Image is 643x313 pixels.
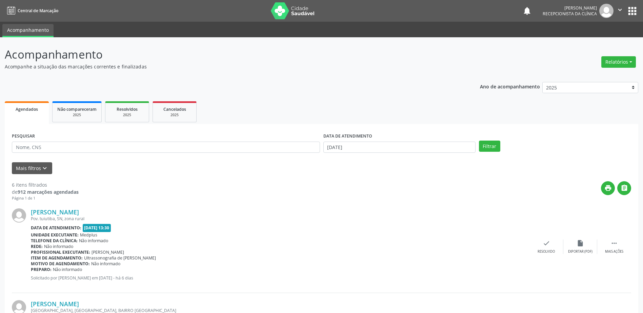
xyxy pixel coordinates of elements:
[83,224,111,232] span: [DATE] 13:30
[31,238,78,244] b: Telefone da clínica:
[117,106,138,112] span: Resolvidos
[323,142,476,153] input: Selecione um intervalo
[12,188,79,195] div: de
[31,216,529,222] div: Pov. tuiutiba, SN, zona rural
[543,239,550,247] i: check
[5,63,448,70] p: Acompanhe a situação das marcações correntes e finalizadas
[480,82,540,90] p: Ano de acompanhamento
[92,249,124,255] span: [PERSON_NAME]
[41,165,48,172] i: keyboard_arrow_down
[31,249,90,255] b: Profissional executante:
[12,195,79,201] div: Página 1 de 1
[91,261,120,267] span: Não informado
[31,232,79,238] b: Unidade executante:
[79,238,108,244] span: Não informado
[617,181,631,195] button: 
[568,249,592,254] div: Exportar (PDF)
[616,6,624,14] i: 
[5,46,448,63] p: Acompanhamento
[12,162,52,174] button: Mais filtroskeyboard_arrow_down
[601,56,636,68] button: Relatórios
[2,24,54,37] a: Acompanhamento
[110,112,144,118] div: 2025
[31,255,83,261] b: Item de agendamento:
[12,208,26,223] img: img
[479,141,500,152] button: Filtrar
[18,8,58,14] span: Central de Marcação
[543,5,597,11] div: [PERSON_NAME]
[12,131,35,142] label: PESQUISAR
[57,106,97,112] span: Não compareceram
[31,300,79,308] a: [PERSON_NAME]
[538,249,555,254] div: Resolvido
[53,267,82,272] span: Não informado
[614,4,626,18] button: 
[57,112,97,118] div: 2025
[31,267,52,272] b: Preparo:
[5,5,58,16] a: Central de Marcação
[323,131,372,142] label: DATA DE ATENDIMENTO
[31,208,79,216] a: [PERSON_NAME]
[44,244,73,249] span: Não informado
[31,225,81,231] b: Data de atendimento:
[31,244,43,249] b: Rede:
[610,239,618,247] i: 
[626,5,638,17] button: apps
[84,255,156,261] span: Ultrassonografia de [PERSON_NAME]
[12,142,320,153] input: Nome, CNS
[605,249,623,254] div: Mais ações
[18,189,79,195] strong: 912 marcações agendadas
[577,239,584,247] i: insert_drive_file
[31,275,529,281] p: Solicitado por [PERSON_NAME] em [DATE] - há 6 dias
[599,4,614,18] img: img
[158,112,192,118] div: 2025
[522,6,532,16] button: notifications
[80,232,97,238] span: Medplus
[31,261,90,267] b: Motivo de agendamento:
[163,106,186,112] span: Cancelados
[604,184,612,192] i: print
[16,106,38,112] span: Agendados
[621,184,628,192] i: 
[543,11,597,17] span: Recepcionista da clínica
[601,181,615,195] button: print
[12,181,79,188] div: 6 itens filtrados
